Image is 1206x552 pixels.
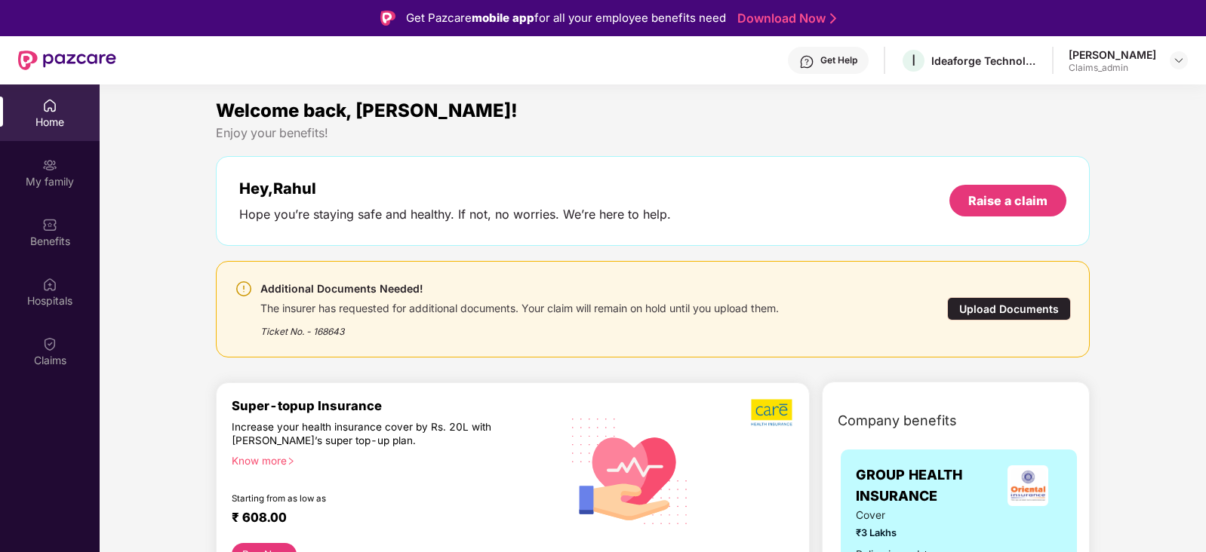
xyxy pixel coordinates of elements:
[260,298,779,315] div: The insurer has requested for additional documents. Your claim will remain on hold until you uplo...
[560,399,700,541] img: svg+xml;base64,PHN2ZyB4bWxucz0iaHR0cDovL3d3dy53My5vcmcvMjAwMC9zdmciIHhtbG5zOnhsaW5rPSJodHRwOi8vd3...
[42,158,57,173] img: svg+xml;base64,PHN2ZyB3aWR0aD0iMjAiIGhlaWdodD0iMjAiIHZpZXdCb3g9IjAgMCAyMCAyMCIgZmlsbD0ibm9uZSIgeG...
[751,398,794,427] img: b5dec4f62d2307b9de63beb79f102df3.png
[232,420,494,447] div: Increase your health insurance cover by Rs. 20L with [PERSON_NAME]’s super top-up plan.
[838,410,957,431] span: Company benefits
[856,526,971,541] span: ₹3 Lakhs
[287,457,295,465] span: right
[830,11,836,26] img: Stroke
[18,51,116,70] img: New Pazcare Logo
[406,9,726,27] div: Get Pazcare for all your employee benefits need
[260,315,779,339] div: Ticket No. - 168643
[239,179,671,198] div: Hey, Rahul
[1173,54,1185,66] img: svg+xml;base64,PHN2ZyBpZD0iRHJvcGRvd24tMzJ4MzIiIHhtbG5zPSJodHRwOi8vd3d3LnczLm9yZy8yMDAwL3N2ZyIgd2...
[799,54,814,69] img: svg+xml;base64,PHN2ZyBpZD0iSGVscC0zMngzMiIgeG1sbnM9Imh0dHA6Ly93d3cudzMub3JnLzIwMDAvc3ZnIiB3aWR0aD...
[856,508,971,524] span: Cover
[42,336,57,351] img: svg+xml;base64,PHN2ZyBpZD0iQ2xhaW0iIHhtbG5zPSJodHRwOi8vd3d3LnczLm9yZy8yMDAwL3N2ZyIgd2lkdGg9IjIwIi...
[216,100,518,121] span: Welcome back, [PERSON_NAME]!
[856,465,994,508] span: GROUP HEALTH INSURANCE
[42,98,57,113] img: svg+xml;base64,PHN2ZyBpZD0iSG9tZSIgeG1sbnM9Imh0dHA6Ly93d3cudzMub3JnLzIwMDAvc3ZnIiB3aWR0aD0iMjAiIG...
[232,454,550,465] div: Know more
[472,11,534,25] strong: mobile app
[1008,465,1048,506] img: insurerLogo
[232,510,544,528] div: ₹ 608.00
[260,280,779,298] div: Additional Documents Needed!
[931,54,1037,68] div: Ideaforge Technology Ltd
[1069,48,1156,62] div: [PERSON_NAME]
[947,297,1071,320] div: Upload Documents
[239,207,671,222] div: Hope you’re staying safe and healthy. If not, no worries. We’re here to help.
[235,280,253,298] img: svg+xml;base64,PHN2ZyBpZD0iV2FybmluZ18tXzI0eDI0IiBkYXRhLW5hbWU9Ildhcm5pbmcgLSAyNHgyNCIgeG1sbnM9Im...
[42,277,57,292] img: svg+xml;base64,PHN2ZyBpZD0iSG9zcGl0YWxzIiB4bWxucz0iaHR0cDovL3d3dy53My5vcmcvMjAwMC9zdmciIHdpZHRoPS...
[232,493,495,504] div: Starting from as low as
[232,398,559,413] div: Super-topup Insurance
[380,11,395,26] img: Logo
[968,192,1048,209] div: Raise a claim
[42,217,57,232] img: svg+xml;base64,PHN2ZyBpZD0iQmVuZWZpdHMiIHhtbG5zPSJodHRwOi8vd3d3LnczLm9yZy8yMDAwL3N2ZyIgd2lkdGg9Ij...
[216,125,1089,141] div: Enjoy your benefits!
[1069,62,1156,74] div: Claims_admin
[912,51,915,69] span: I
[737,11,832,26] a: Download Now
[820,54,857,66] div: Get Help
